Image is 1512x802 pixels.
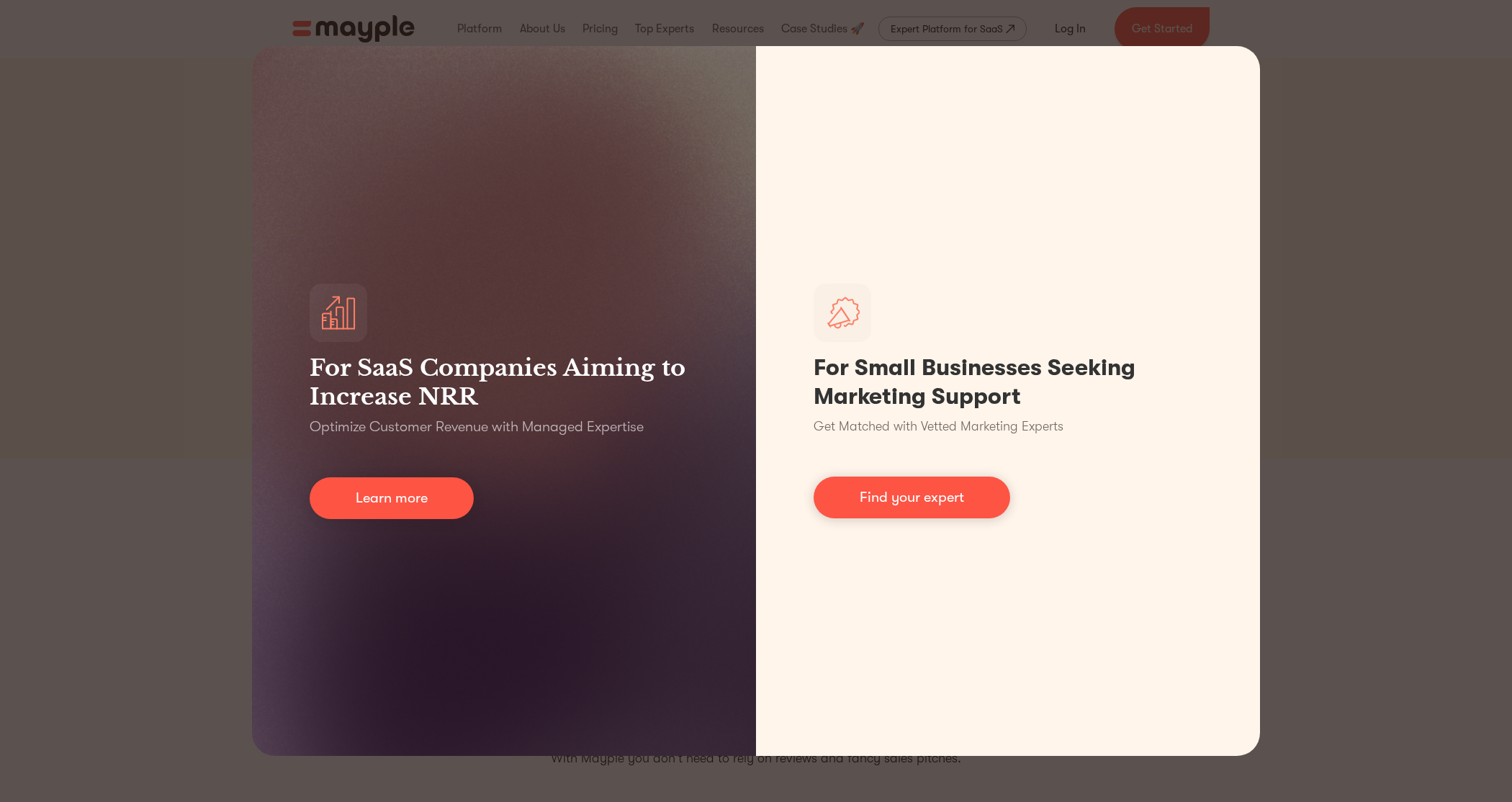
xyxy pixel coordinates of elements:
p: Optimize Customer Revenue with Managed Expertise [310,417,644,437]
a: Learn more [310,477,474,519]
h1: For Small Businesses Seeking Marketing Support [814,353,1202,411]
p: Get Matched with Vetted Marketing Experts [814,417,1063,436]
h3: For SaaS Companies Aiming to Increase NRR [310,353,698,411]
a: Find your expert [814,477,1010,518]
